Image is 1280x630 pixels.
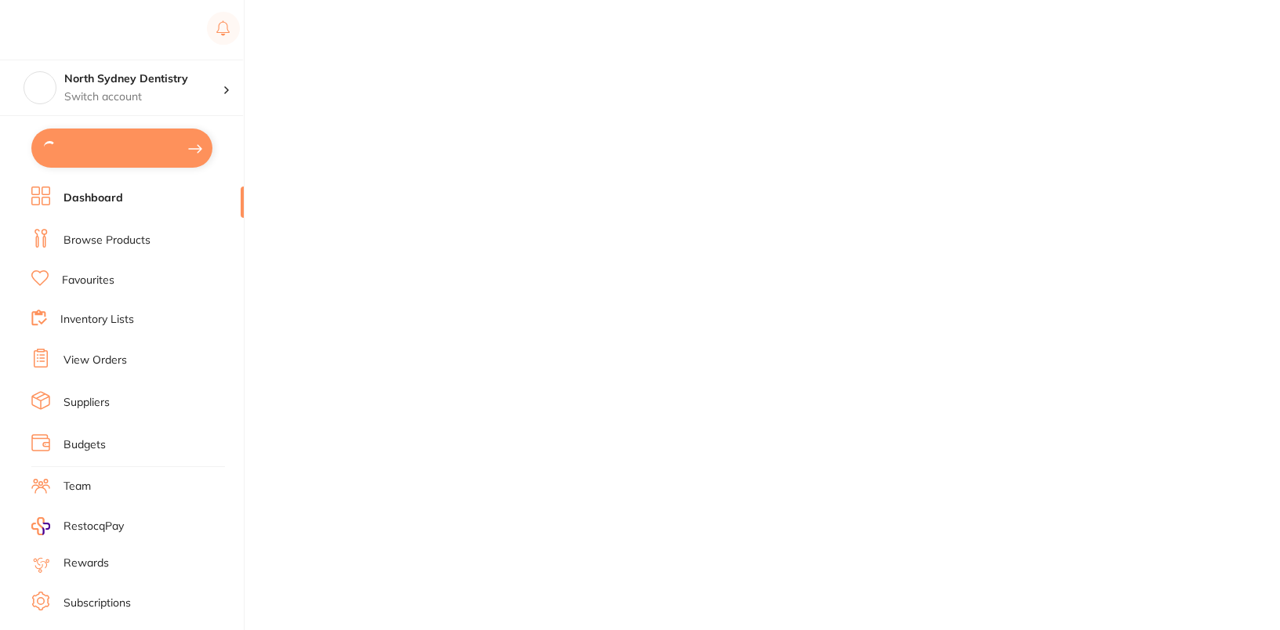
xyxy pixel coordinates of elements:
img: RestocqPay [31,517,50,535]
a: View Orders [63,353,127,368]
a: Favourites [62,273,114,288]
a: Rewards [63,556,109,571]
p: Switch account [64,89,223,105]
a: Inventory Lists [60,312,134,328]
a: Team [63,479,91,494]
a: Browse Products [63,233,150,248]
img: Restocq Logo [31,20,132,39]
img: North Sydney Dentistry [24,72,56,103]
a: Dashboard [63,190,123,206]
a: Suppliers [63,395,110,411]
a: RestocqPay [31,517,124,535]
span: RestocqPay [63,519,124,534]
a: Budgets [63,437,106,453]
a: Restocq Logo [31,12,132,48]
h4: North Sydney Dentistry [64,71,223,87]
a: Subscriptions [63,596,131,611]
